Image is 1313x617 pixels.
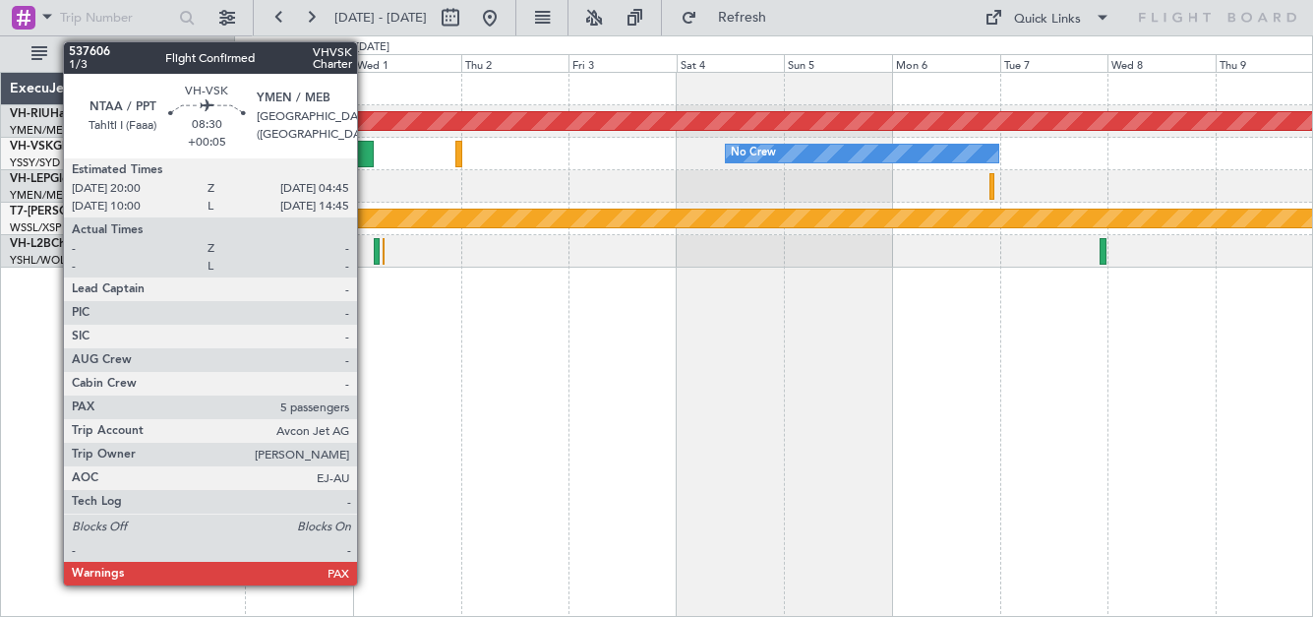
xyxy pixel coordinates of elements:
[10,173,50,185] span: VH-LEP
[10,253,66,268] a: YSHL/WOL
[10,220,62,235] a: WSSL/XSP
[1107,54,1216,72] div: Wed 8
[10,141,53,153] span: VH-VSK
[10,188,70,203] a: YMEN/MEB
[784,54,892,72] div: Sun 5
[1014,10,1081,30] div: Quick Links
[22,38,213,70] button: All Aircraft
[975,2,1120,33] button: Quick Links
[238,39,271,56] div: [DATE]
[10,155,60,170] a: YSSY/SYD
[10,108,132,120] a: VH-RIUHawker 800XP
[10,108,50,120] span: VH-RIU
[10,141,161,153] a: VH-VSKGlobal Express XRS
[245,54,353,72] div: Tue 30
[701,11,784,25] span: Refresh
[10,238,136,250] a: VH-L2BChallenger 604
[1000,54,1108,72] div: Tue 7
[10,206,191,217] a: T7-[PERSON_NAME]Global 7500
[731,139,776,168] div: No Crew
[10,123,70,138] a: YMEN/MEB
[568,54,677,72] div: Fri 3
[672,2,790,33] button: Refresh
[10,238,51,250] span: VH-L2B
[10,206,124,217] span: T7-[PERSON_NAME]
[353,54,461,72] div: Wed 1
[60,3,173,32] input: Trip Number
[677,54,785,72] div: Sat 4
[10,173,117,185] a: VH-LEPGlobal 6000
[51,47,208,61] span: All Aircraft
[356,39,389,56] div: [DATE]
[892,54,1000,72] div: Mon 6
[461,54,569,72] div: Thu 2
[334,9,427,27] span: [DATE] - [DATE]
